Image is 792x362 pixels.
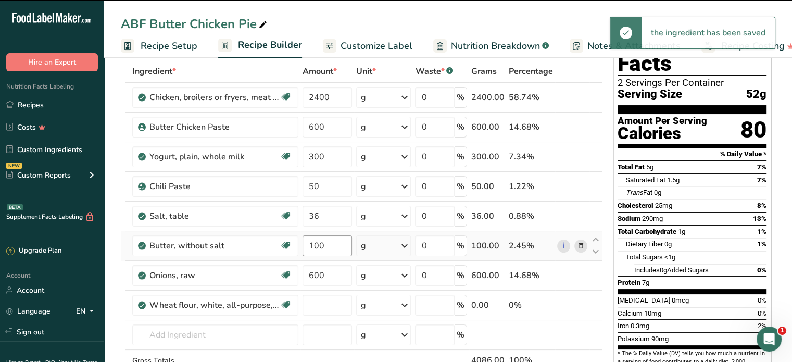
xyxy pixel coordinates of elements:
[323,34,412,58] a: Customize Label
[664,240,672,248] span: 0g
[618,335,650,343] span: Potassium
[149,121,280,133] div: Butter Chicken Paste
[471,91,505,104] div: 2400.00
[361,151,366,163] div: g
[618,126,707,141] div: Calories
[757,327,782,352] iframe: Intercom live chat
[7,204,23,210] div: BETA
[626,240,663,248] span: Dietary Fiber
[672,296,689,304] span: 0mcg
[587,39,681,53] span: Notes & Attachments
[471,180,505,193] div: 50.00
[642,279,649,286] span: 7g
[509,299,553,311] div: 0%
[618,228,676,235] span: Total Carbohydrate
[757,163,766,171] span: 7%
[121,15,269,33] div: ABF Butter Chicken Pie
[509,91,553,104] div: 58.74%
[651,335,669,343] span: 90mg
[471,151,505,163] div: 300.00
[642,215,663,222] span: 290mg
[509,151,553,163] div: 7.34%
[618,28,766,76] h1: Nutrition Facts
[509,210,553,222] div: 0.88%
[141,39,197,53] span: Recipe Setup
[6,53,98,71] button: Hire an Expert
[618,88,682,101] span: Serving Size
[664,253,675,261] span: <1g
[618,296,670,304] span: [MEDICAL_DATA]
[361,121,366,133] div: g
[509,121,553,133] div: 14.68%
[361,329,366,341] div: g
[678,228,685,235] span: 1g
[361,240,366,252] div: g
[471,121,505,133] div: 600.00
[570,34,681,58] a: Notes & Attachments
[660,266,667,274] span: 0g
[626,189,643,196] i: Trans
[149,210,280,222] div: Salt, table
[149,91,280,104] div: Chicken, broilers or fryers, meat only, raw
[132,324,298,345] input: Add Ingredient
[149,180,280,193] div: Chili Paste
[618,116,707,126] div: Amount Per Serving
[746,88,766,101] span: 52g
[655,202,672,209] span: 25mg
[557,240,570,253] a: i
[634,266,709,274] span: Includes Added Sugars
[361,269,366,282] div: g
[509,65,553,78] span: Percentage
[778,327,786,335] span: 1
[149,299,280,311] div: Wheat flour, white, all-purpose, unenriched
[626,176,665,184] span: Saturated Fat
[361,210,366,222] div: g
[76,305,98,317] div: EN
[132,65,176,78] span: Ingredient
[758,296,766,304] span: 0%
[6,302,51,320] a: Language
[471,240,505,252] div: 100.00
[753,215,766,222] span: 13%
[361,299,366,311] div: g
[618,309,643,317] span: Calcium
[757,176,766,184] span: 7%
[356,65,376,78] span: Unit
[757,228,766,235] span: 1%
[471,210,505,222] div: 36.00
[149,151,280,163] div: Yogurt, plain, whole milk
[415,65,453,78] div: Waste
[758,309,766,317] span: 0%
[646,163,653,171] span: 5g
[6,246,61,256] div: Upgrade Plan
[238,38,302,52] span: Recipe Builder
[740,116,766,144] div: 80
[149,269,280,282] div: Onions, raw
[341,39,412,53] span: Customize Label
[6,170,71,181] div: Custom Reports
[757,202,766,209] span: 8%
[631,322,649,330] span: 0.3mg
[618,202,653,209] span: Cholesterol
[618,215,640,222] span: Sodium
[6,163,22,169] div: NEW
[654,189,661,196] span: 0g
[642,17,775,48] div: the ingredient has been saved
[509,269,553,282] div: 14.68%
[433,34,549,58] a: Nutrition Breakdown
[149,240,280,252] div: Butter, without salt
[757,266,766,274] span: 0%
[618,163,645,171] span: Total Fat
[509,240,553,252] div: 2.45%
[667,176,680,184] span: 1.5g
[618,279,640,286] span: Protein
[471,299,505,311] div: 0.00
[303,65,337,78] span: Amount
[471,65,497,78] span: Grams
[471,269,505,282] div: 600.00
[618,322,629,330] span: Iron
[361,180,366,193] div: g
[361,91,366,104] div: g
[644,309,661,317] span: 10mg
[121,34,197,58] a: Recipe Setup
